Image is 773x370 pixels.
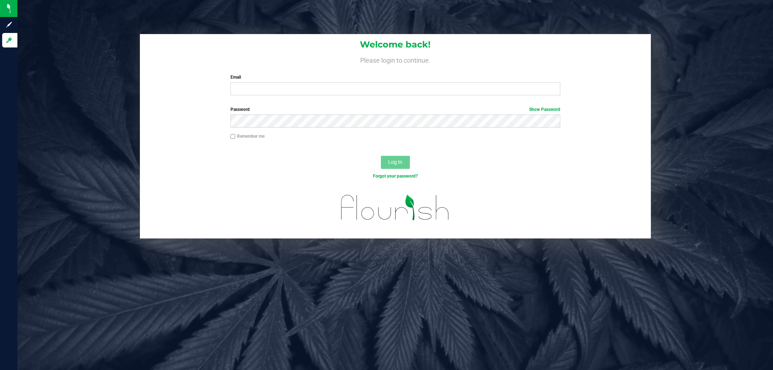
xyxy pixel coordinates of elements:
[373,174,418,179] a: Forgot your password?
[381,156,410,169] button: Log In
[230,133,265,140] label: Remember me
[388,159,402,165] span: Log In
[5,21,13,28] inline-svg: Sign up
[5,37,13,44] inline-svg: Log in
[230,107,250,112] span: Password
[230,134,236,139] input: Remember me
[140,40,651,49] h1: Welcome back!
[529,107,560,112] a: Show Password
[140,55,651,64] h4: Please login to continue.
[331,187,459,228] img: flourish_logo.svg
[230,74,560,80] label: Email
